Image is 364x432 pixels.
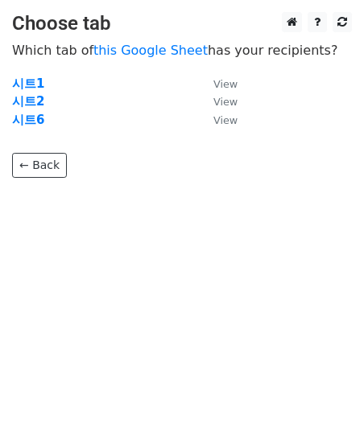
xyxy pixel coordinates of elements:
h3: Choose tab [12,12,352,35]
a: 시트6 [12,113,44,127]
a: ← Back [12,153,67,178]
p: Which tab of has your recipients? [12,42,352,59]
a: 시트1 [12,76,44,91]
small: View [213,114,238,126]
small: View [213,96,238,108]
a: this Google Sheet [93,43,208,58]
a: View [197,113,238,127]
a: View [197,94,238,109]
a: View [197,76,238,91]
a: 시트2 [12,94,44,109]
small: View [213,78,238,90]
